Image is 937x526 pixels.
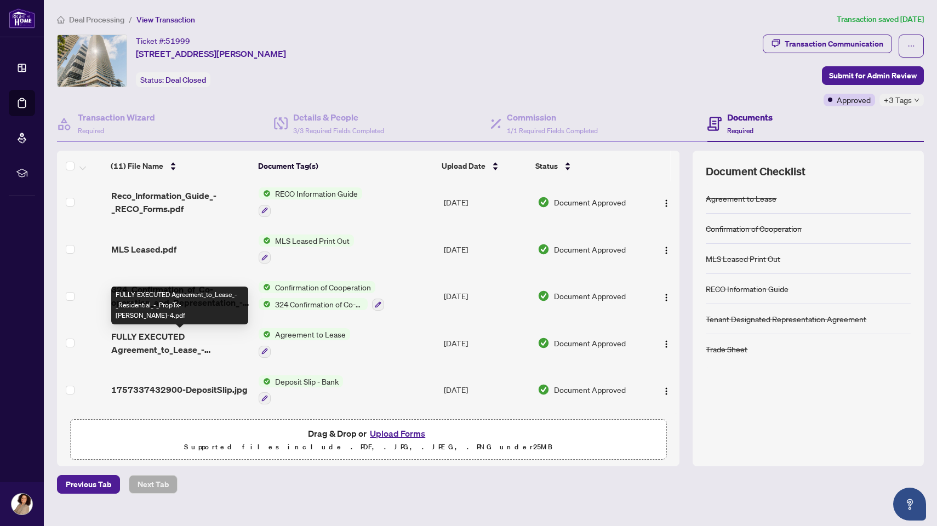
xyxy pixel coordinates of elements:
h4: Transaction Wizard [78,111,155,124]
button: Logo [658,193,675,211]
td: [DATE] [439,272,534,319]
img: logo [9,8,35,28]
span: +3 Tags [884,94,912,106]
span: 324 Confirmation of Co-operation and Representation - Tenant/Landlord [271,298,368,310]
img: Logo [662,387,671,396]
span: Confirmation of Cooperation [271,281,375,293]
th: Document Tag(s) [254,151,437,181]
img: Status Icon [259,187,271,199]
th: Upload Date [437,151,531,181]
span: Drag & Drop orUpload FormsSupported files include .PDF, .JPG, .JPEG, .PNG under25MB [71,420,666,460]
span: 1/1 Required Fields Completed [507,127,598,135]
button: Transaction Communication [763,35,892,53]
img: Status Icon [259,235,271,247]
h4: Documents [727,111,773,124]
span: Previous Tab [66,476,111,493]
img: Status Icon [259,375,271,387]
button: Open asap [893,488,926,521]
button: Previous Tab [57,475,120,494]
img: IMG-W12365639_1.jpg [58,35,127,87]
img: Document Status [538,384,550,396]
img: Document Status [538,290,550,302]
span: RECO Information Guide [271,187,362,199]
span: 1757337432900-DepositSlip.jpg [111,383,248,396]
span: Document Checklist [706,164,805,179]
div: Trade Sheet [706,343,747,355]
div: Ticket #: [136,35,190,47]
span: [STREET_ADDRESS][PERSON_NAME] [136,47,286,60]
button: Status IconConfirmation of CooperationStatus Icon324 Confirmation of Co-operation and Representat... [259,281,384,311]
span: Deal Closed [165,75,206,85]
th: Status [531,151,644,181]
span: FULLY EXECUTED Agreement_to_Lease_-_Residential_-_PropTx-[PERSON_NAME]-4.pdf [111,330,250,356]
span: Drag & Drop or [308,426,428,441]
img: Status Icon [259,298,271,310]
td: [DATE] [439,367,534,414]
button: Status IconRECO Information Guide [259,187,362,217]
img: Profile Icon [12,494,32,514]
img: Document Status [538,196,550,208]
span: 324_Confirmation_of_Co-operation_and_Representation_-_Tenant_Landlord_-_PropTx-[PERSON_NAME]-4.pdf [111,283,250,309]
div: Agreement to Lease [706,192,776,204]
span: ellipsis [907,42,915,50]
button: Status IconDeposit Slip - Bank [259,375,343,405]
span: Document Approved [554,337,626,349]
button: Status IconAgreement to Lease [259,328,350,358]
span: Agreement to Lease [271,328,350,340]
div: Transaction Communication [785,35,883,53]
span: Document Approved [554,290,626,302]
button: Next Tab [129,475,178,494]
span: Deposit Slip - Bank [271,375,343,387]
div: Confirmation of Cooperation [706,222,802,235]
span: Reco_Information_Guide_-_RECO_Forms.pdf [111,189,250,215]
img: Logo [662,340,671,348]
td: [DATE] [439,319,534,367]
td: [DATE] [439,226,534,273]
span: 51999 [165,36,190,46]
div: Tenant Designated Representation Agreement [706,313,866,325]
div: MLS Leased Print Out [706,253,780,265]
span: Required [78,127,104,135]
span: MLS Leased Print Out [271,235,354,247]
button: Upload Forms [367,426,428,441]
span: 3/3 Required Fields Completed [293,127,384,135]
th: (11) File Name [106,151,253,181]
p: Supported files include .PDF, .JPG, .JPEG, .PNG under 25 MB [77,441,659,454]
span: Document Approved [554,243,626,255]
div: FULLY EXECUTED Agreement_to_Lease_-_Residential_-_PropTx-[PERSON_NAME]-4.pdf [111,287,248,324]
button: Logo [658,287,675,305]
div: Status: [136,72,210,87]
img: Logo [662,199,671,208]
span: Document Approved [554,384,626,396]
span: Submit for Admin Review [829,67,917,84]
span: Required [727,127,753,135]
img: Document Status [538,337,550,349]
span: Document Approved [554,196,626,208]
article: Transaction saved [DATE] [837,13,924,26]
button: Submit for Admin Review [822,66,924,85]
button: Logo [658,241,675,258]
span: View Transaction [136,15,195,25]
img: Document Status [538,243,550,255]
span: down [914,98,919,103]
button: Logo [658,334,675,352]
button: Status IconMLS Leased Print Out [259,235,354,264]
img: Logo [662,246,671,255]
span: Status [535,160,558,172]
div: RECO Information Guide [706,283,789,295]
span: (11) File Name [111,160,163,172]
button: Logo [658,381,675,398]
span: Approved [837,94,871,106]
img: Logo [662,293,671,302]
img: Status Icon [259,328,271,340]
h4: Details & People [293,111,384,124]
span: MLS Leased.pdf [111,243,176,256]
span: Upload Date [442,160,485,172]
h4: Commission [507,111,598,124]
li: / [129,13,132,26]
td: [DATE] [439,179,534,226]
img: Status Icon [259,281,271,293]
span: home [57,16,65,24]
span: Deal Processing [69,15,124,25]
